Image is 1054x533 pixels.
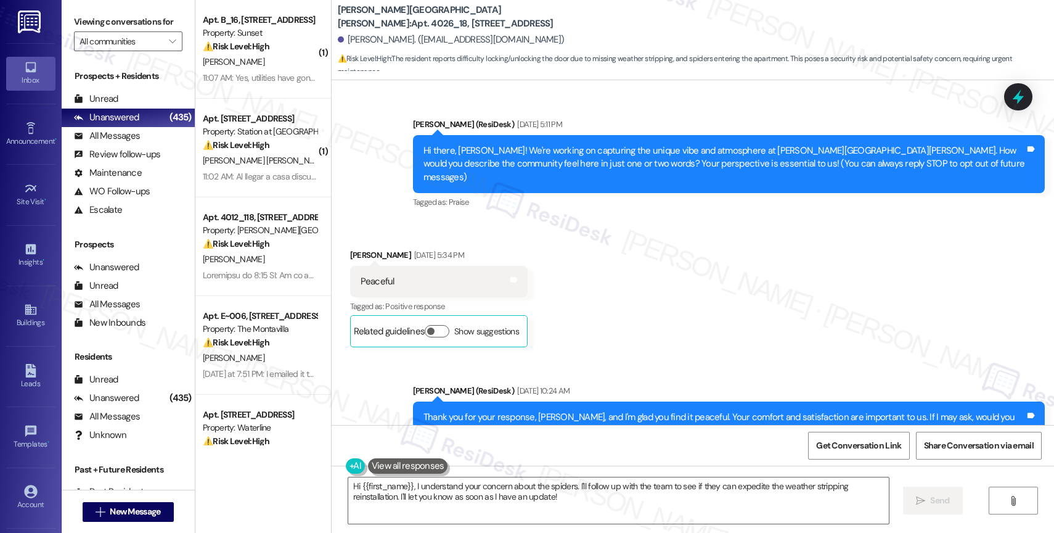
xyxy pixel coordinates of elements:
a: Site Visit • [6,178,55,212]
div: Thank you for your response, [PERSON_NAME], and I'm glad you find it peaceful. Your comfort and s... [423,411,1025,437]
div: Prospects [62,238,195,251]
div: [PERSON_NAME]. ([EMAIL_ADDRESS][DOMAIN_NAME]) [338,33,565,46]
textarea: Hi {{first_name}}, I understand your concern about the spiders. I'll follow up with the team to s... [348,477,889,524]
span: • [55,135,57,144]
a: Templates • [6,421,55,454]
div: [PERSON_NAME] (ResiDesk) [413,384,1045,402]
span: • [43,256,44,265]
strong: ⚠️ Risk Level: High [203,238,269,249]
div: Tagged as: [413,193,1045,211]
span: • [47,438,49,447]
i:  [916,496,925,506]
span: Send [930,494,949,507]
div: Property: Station at [GEOGRAPHIC_DATA] [203,125,317,138]
span: [PERSON_NAME] [203,352,264,363]
div: Apt. [STREET_ADDRESS] [203,112,317,125]
span: [PERSON_NAME] [203,56,264,67]
div: Residents [62,350,195,363]
span: Get Conversation Link [816,439,901,452]
button: Send [903,487,963,514]
a: Account [6,481,55,514]
a: Buildings [6,299,55,333]
div: [PERSON_NAME] (ResiDesk) [413,118,1045,135]
b: [PERSON_NAME][GEOGRAPHIC_DATA][PERSON_NAME]: Apt. 4026_18, [STREET_ADDRESS] [338,4,584,30]
div: [DATE] at 7:51 PM: I emailed it to the office, too [203,368,364,379]
div: 11:02 AM: Al llegar a casa disculpe que no pude llevarle el money orden por q llegué tarde [PERSO... [203,171,688,182]
div: Maintenance [74,167,142,180]
i:  [96,507,105,517]
span: [PERSON_NAME] [203,254,264,265]
input: All communities [80,31,163,51]
div: Property: Waterline [203,421,317,434]
div: Unread [74,373,118,386]
div: Unanswered [74,261,139,274]
strong: ⚠️ Risk Level: High [203,337,269,348]
img: ResiDesk Logo [18,10,43,33]
a: Inbox [6,57,55,90]
div: Unanswered [74,392,139,405]
i:  [169,36,176,46]
div: [PERSON_NAME] [350,249,528,266]
div: [DATE] 5:34 PM [411,249,464,262]
div: All Messages [74,298,140,311]
i:  [1008,496,1018,506]
label: Viewing conversations for [74,12,182,31]
div: 11:07 AM: Yes, utilities have gone up 20 dollars [DATE]. Should I expect them to keep rising? [203,72,521,83]
div: (435) [166,108,194,127]
a: Leads [6,360,55,394]
div: Prospects + Residents [62,70,195,83]
span: Share Conversation via email [924,439,1034,452]
label: Show suggestions [454,325,519,338]
div: Property: [PERSON_NAME][GEOGRAPHIC_DATA][PERSON_NAME] [203,224,317,237]
div: Review follow-ups [74,148,160,161]
span: Praise [449,197,469,207]
div: Past Residents [74,485,149,498]
strong: ⚠️ Risk Level: High [203,41,269,52]
button: Share Conversation via email [916,432,1042,460]
button: New Message [83,502,174,522]
div: All Messages [74,130,140,143]
div: Peaceful [361,275,394,288]
strong: ⚠️ Risk Level: High [338,54,391,64]
div: Hi there, [PERSON_NAME]! We're working on capturing the unique vibe and atmosphere at [PERSON_NAM... [423,144,1025,184]
div: Escalate [74,204,122,217]
div: New Inbounds [74,316,145,329]
div: Unanswered [74,111,139,124]
button: Get Conversation Link [808,432,909,460]
div: Property: Sunset [203,27,317,39]
div: Related guidelines [354,325,425,343]
a: Insights • [6,239,55,272]
div: Property: The Montavilla [203,323,317,336]
div: [DATE] 5:11 PM [514,118,562,131]
strong: ⚠️ Risk Level: High [203,139,269,151]
div: Tagged as: [350,297,528,315]
div: Apt. 4012_118, [STREET_ADDRESS] [203,211,317,224]
div: Apt. E~006, [STREET_ADDRESS] [203,310,317,323]
div: All Messages [74,410,140,423]
div: Unread [74,93,118,105]
div: Unread [74,279,118,292]
span: • [44,196,46,204]
div: Apt. B_16, [STREET_ADDRESS] [203,14,317,27]
span: : The resident reports difficulty locking/unlocking the door due to missing weather stripping, an... [338,52,1054,79]
span: Positive response [385,301,444,312]
div: Apt. [STREET_ADDRESS] [203,408,317,421]
div: [DATE] 10:24 AM [514,384,570,397]
div: (435) [166,389,194,408]
div: Unknown [74,429,126,442]
strong: ⚠️ Risk Level: High [203,436,269,447]
span: [PERSON_NAME] [PERSON_NAME] [203,155,328,166]
div: Past + Future Residents [62,463,195,476]
div: WO Follow-ups [74,185,150,198]
span: New Message [110,505,160,518]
